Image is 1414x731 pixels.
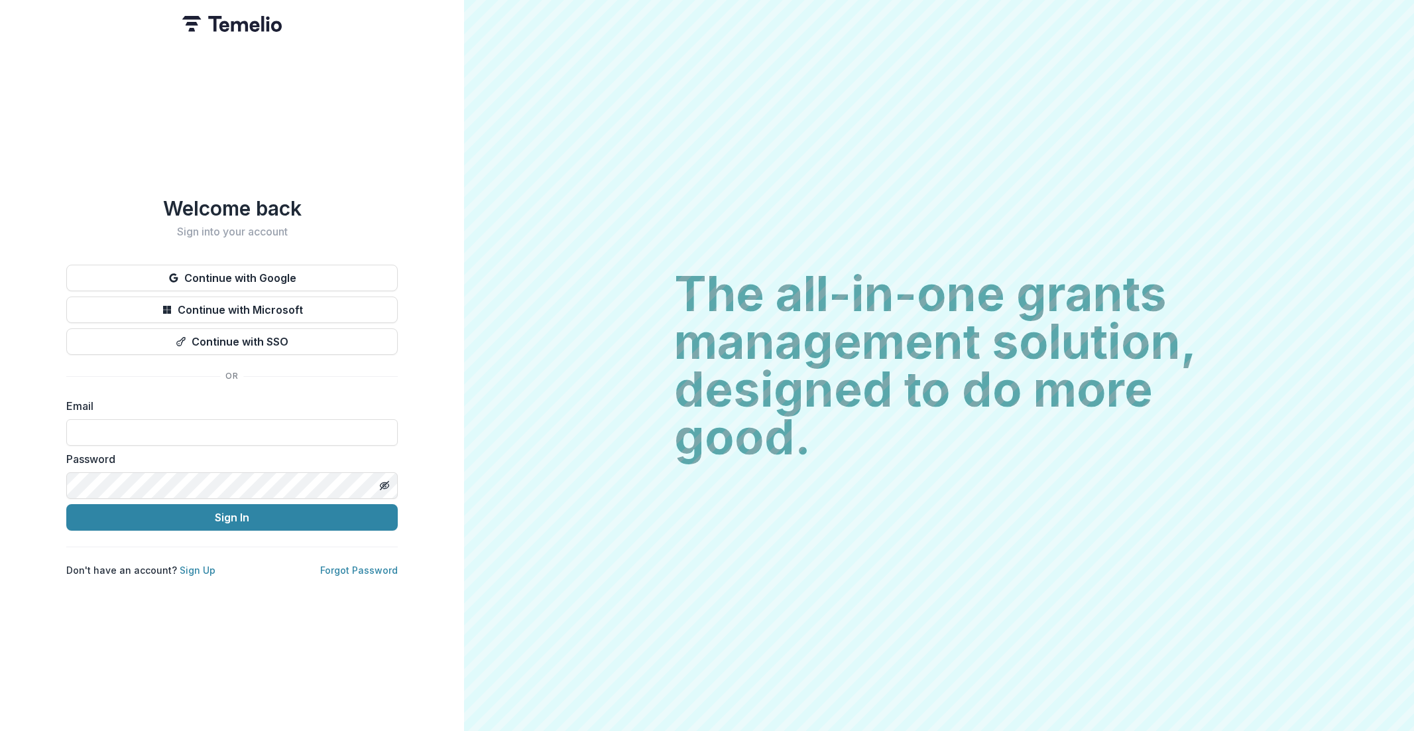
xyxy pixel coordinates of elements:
p: Don't have an account? [66,563,215,577]
img: Temelio [182,16,282,32]
h2: Sign into your account [66,226,398,238]
button: Continue with Google [66,265,398,291]
button: Sign In [66,504,398,531]
a: Sign Up [180,565,215,576]
h1: Welcome back [66,196,398,220]
button: Toggle password visibility [374,475,395,496]
a: Forgot Password [320,565,398,576]
label: Email [66,398,390,414]
button: Continue with SSO [66,328,398,355]
label: Password [66,451,390,467]
button: Continue with Microsoft [66,297,398,323]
